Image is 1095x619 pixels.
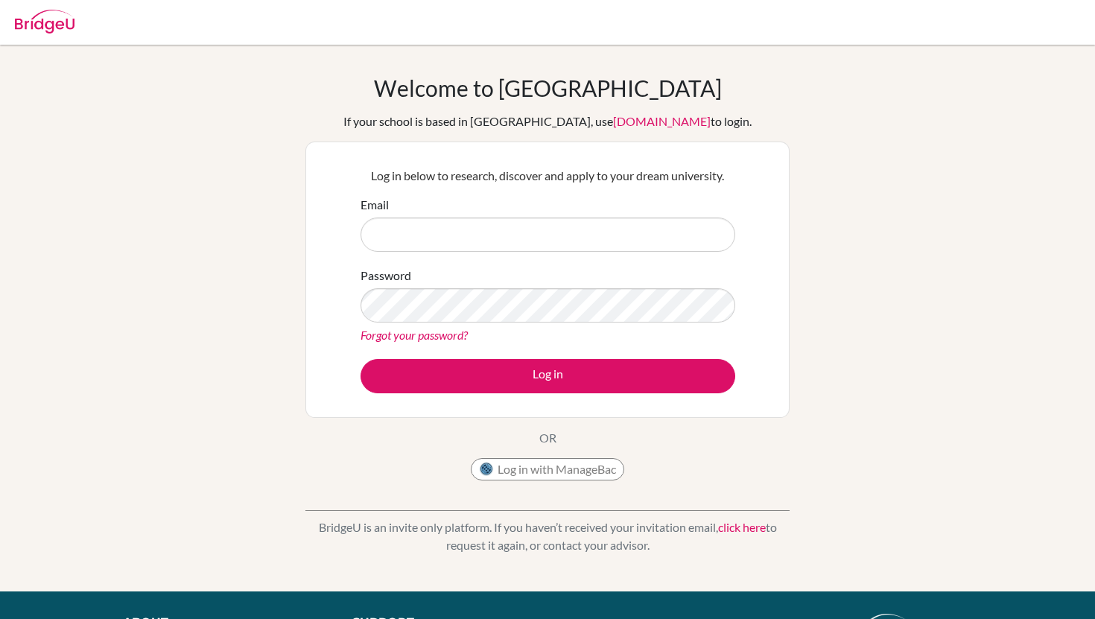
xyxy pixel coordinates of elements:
button: Log in with ManageBac [471,458,624,480]
h1: Welcome to [GEOGRAPHIC_DATA] [374,74,722,101]
a: [DOMAIN_NAME] [613,114,711,128]
a: Forgot your password? [361,328,468,342]
button: Log in [361,359,735,393]
p: OR [539,429,556,447]
label: Email [361,196,389,214]
p: BridgeU is an invite only platform. If you haven’t received your invitation email, to request it ... [305,518,790,554]
p: Log in below to research, discover and apply to your dream university. [361,167,735,185]
div: If your school is based in [GEOGRAPHIC_DATA], use to login. [343,112,752,130]
label: Password [361,267,411,285]
img: Bridge-U [15,10,74,34]
a: click here [718,520,766,534]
